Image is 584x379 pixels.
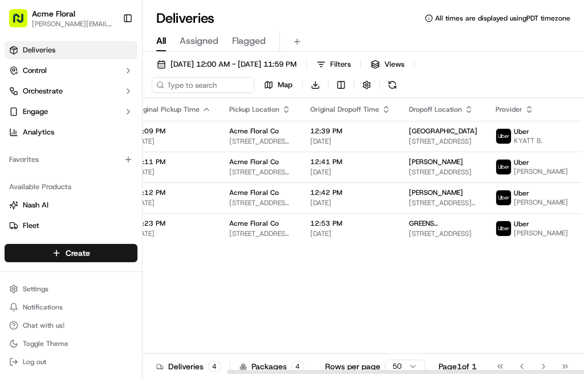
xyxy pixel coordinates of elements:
div: 4 [208,361,221,372]
span: Original Pickup Time [133,105,200,114]
p: Rows per page [325,361,380,372]
span: [DATE] [130,177,153,186]
span: [PERSON_NAME] [409,188,463,197]
span: Acme Floral Co [229,127,279,136]
span: [DATE] [310,168,391,177]
span: [PERSON_NAME] [514,229,568,238]
span: All times are displayed using PDT timezone [435,14,570,23]
button: Views [366,56,409,72]
img: 1736555255976-a54dd68f-1ca7-489b-9aae-adbdc363a1c4 [11,109,32,129]
div: Page 1 of 1 [439,361,477,372]
img: Nash [11,11,34,34]
img: Wisdom Oko [11,166,30,188]
div: We're available if you need us! [51,120,157,129]
span: • [153,207,157,217]
span: Assigned [180,34,218,48]
span: 12:42 PM [310,188,391,197]
span: Filters [330,59,351,70]
a: Analytics [5,123,137,141]
span: [PERSON_NAME] [514,167,568,176]
span: Provider [496,105,522,114]
img: uber-new-logo.jpeg [496,129,511,144]
span: Deliveries [23,45,55,55]
span: [STREET_ADDRESS][PERSON_NAME] [229,198,292,207]
span: 12:39 PM [310,127,391,136]
div: Available Products [5,178,137,196]
span: [PERSON_NAME] [PERSON_NAME] [35,207,151,217]
span: Nash AI [23,200,48,210]
span: 12:11 PM [133,157,211,166]
div: Deliveries [156,361,221,372]
span: Orchestrate [23,86,63,96]
span: [STREET_ADDRESS][PERSON_NAME] [229,168,292,177]
span: [DATE] [133,198,211,207]
span: Settings [23,284,48,294]
img: uber-new-logo.jpeg [496,190,511,205]
span: Toggle Theme [23,339,68,348]
span: 12:41 PM [310,157,391,166]
span: Flagged [232,34,266,48]
button: Acme Floral[PERSON_NAME][EMAIL_ADDRESS][DOMAIN_NAME] [5,5,118,32]
span: [STREET_ADDRESS] [409,168,477,177]
button: [DATE] 12:00 AM - [DATE] 11:59 PM [152,56,302,72]
span: Control [23,66,47,76]
span: [DATE] [310,137,391,146]
span: 12:23 PM [133,219,211,228]
span: Wisdom [PERSON_NAME] [35,177,121,186]
div: Start new chat [51,109,187,120]
button: Refresh [384,77,400,93]
span: Acme Floral Co [229,157,279,166]
span: Uber [514,219,529,229]
a: Fleet [9,221,133,231]
button: Nash AI [5,196,137,214]
img: 1736555255976-a54dd68f-1ca7-489b-9aae-adbdc363a1c4 [23,208,32,217]
button: Start new chat [194,112,208,126]
span: [DATE] [133,137,211,146]
button: Chat with us! [5,317,137,333]
span: Acme Floral [32,8,75,19]
img: Dianne Alexi Soriano [11,197,30,215]
span: [STREET_ADDRESS][PERSON_NAME] [229,229,292,238]
span: Knowledge Base [23,255,87,266]
span: Original Dropoff Time [310,105,379,114]
span: [STREET_ADDRESS][PERSON_NAME] [409,198,477,207]
span: 12:09 PM [133,127,211,136]
a: Nash AI [9,200,133,210]
span: Dropoff Location [409,105,462,114]
p: Welcome 👋 [11,46,208,64]
span: 12:12 PM [133,188,211,197]
span: [STREET_ADDRESS][PERSON_NAME] [229,137,292,146]
span: Log out [23,357,46,366]
span: API Documentation [108,255,183,266]
a: Powered byPylon [80,282,138,291]
button: Create [5,244,137,262]
span: Pylon [113,283,138,291]
span: [PERSON_NAME] [409,157,463,166]
button: Control [5,62,137,80]
div: 💻 [96,256,106,265]
span: [DATE] [310,198,391,207]
input: Type to search [152,77,254,93]
img: uber-new-logo.jpeg [496,160,511,174]
h1: Deliveries [156,9,214,27]
span: Fleet [23,221,39,231]
span: [STREET_ADDRESS] [409,137,477,146]
span: Chat with us! [23,321,64,330]
button: See all [177,146,208,160]
span: Pickup Location [229,105,279,114]
span: Map [278,80,293,90]
button: Engage [5,103,137,121]
button: [PERSON_NAME][EMAIL_ADDRESS][DOMAIN_NAME] [32,19,113,28]
button: Fleet [5,217,137,235]
img: 1736555255976-a54dd68f-1ca7-489b-9aae-adbdc363a1c4 [23,177,32,186]
span: [DATE] [133,229,211,238]
input: Got a question? Start typing here... [30,74,205,85]
span: GREENS RESTAURANT [409,219,477,228]
span: Acme Floral Co [229,188,279,197]
button: Orchestrate [5,82,137,100]
span: [PERSON_NAME] [514,198,568,207]
button: Filters [311,56,356,72]
span: [GEOGRAPHIC_DATA] [409,127,477,136]
button: Log out [5,354,137,370]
